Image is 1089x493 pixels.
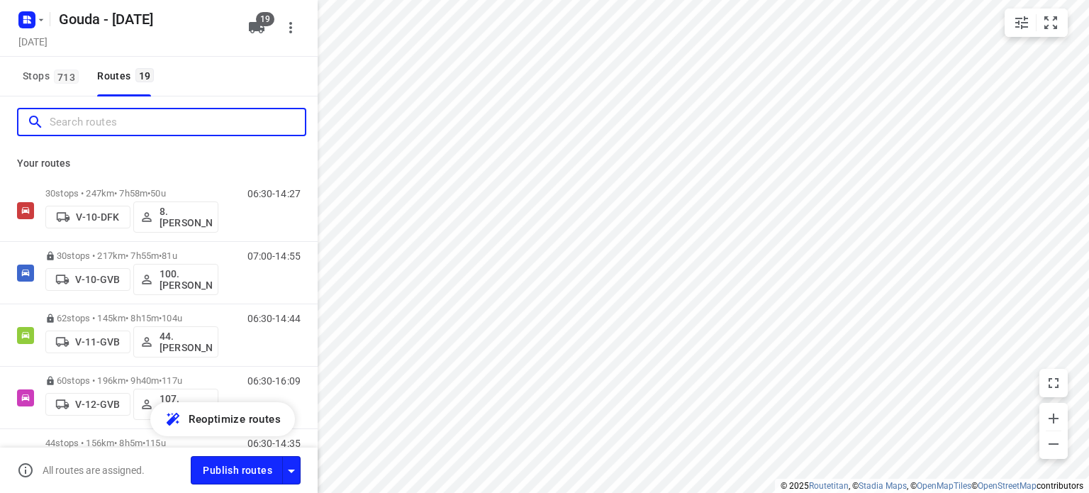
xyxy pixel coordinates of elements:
a: Routetitan [809,481,849,491]
p: V-11-GVB [75,336,120,348]
p: 30 stops • 217km • 7h55m [45,250,218,261]
button: V-10-GVB [45,268,130,291]
span: 19 [256,12,274,26]
a: OpenMapTiles [917,481,971,491]
p: 07:00-14:55 [247,250,301,262]
p: V-10-GVB [75,274,120,285]
button: Reoptimize routes [150,402,295,436]
button: 107.[PERSON_NAME] [133,389,218,420]
p: 06:30-16:09 [247,375,301,387]
span: • [159,313,162,323]
div: small contained button group [1005,9,1068,37]
span: 117u [162,375,182,386]
span: 81u [162,250,177,261]
button: V-10-DFK [45,206,130,228]
p: V-12-GVB [75,399,120,410]
p: 62 stops • 145km • 8h15m [45,313,218,323]
span: 50u [150,188,165,199]
span: • [147,188,150,199]
h5: Rename [53,8,237,31]
p: 06:30-14:27 [247,188,301,199]
span: 19 [135,68,155,82]
div: Driver app settings [283,461,300,479]
p: 06:30-14:35 [247,438,301,449]
p: 60 stops • 196km • 9h40m [45,375,218,386]
button: V-12-GVB [45,393,130,416]
span: Publish routes [203,462,272,480]
span: 104u [162,313,182,323]
span: • [159,250,162,261]
p: 8. [PERSON_NAME] [160,206,212,228]
span: 115u [145,438,166,448]
span: • [143,438,145,448]
p: V-10-DFK [76,211,119,223]
p: 30 stops • 247km • 7h58m [45,188,218,199]
div: Routes [97,67,158,85]
p: 06:30-14:44 [247,313,301,324]
button: 100.[PERSON_NAME] [133,264,218,295]
span: 713 [54,70,79,84]
input: Search routes [50,111,305,133]
p: Your routes [17,156,301,171]
p: 100.[PERSON_NAME] [160,268,212,291]
button: 44. [PERSON_NAME] [133,326,218,358]
a: Stadia Maps [859,481,907,491]
span: Reoptimize routes [189,410,281,428]
button: Fit zoom [1037,9,1065,37]
span: • [159,375,162,386]
li: © 2025 , © , © © contributors [781,481,1083,491]
p: 44. [PERSON_NAME] [160,331,212,353]
p: All routes are assigned. [43,465,145,476]
p: 44 stops • 156km • 8h5m [45,438,218,448]
button: Map settings [1007,9,1036,37]
button: 19 [242,13,271,42]
button: Publish routes [191,456,283,484]
h5: Project date [13,33,53,50]
span: Stops [23,67,83,85]
button: 8. [PERSON_NAME] [133,201,218,233]
button: V-11-GVB [45,331,130,353]
button: More [277,13,305,42]
a: OpenStreetMap [978,481,1037,491]
p: 107.[PERSON_NAME] [160,393,212,416]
